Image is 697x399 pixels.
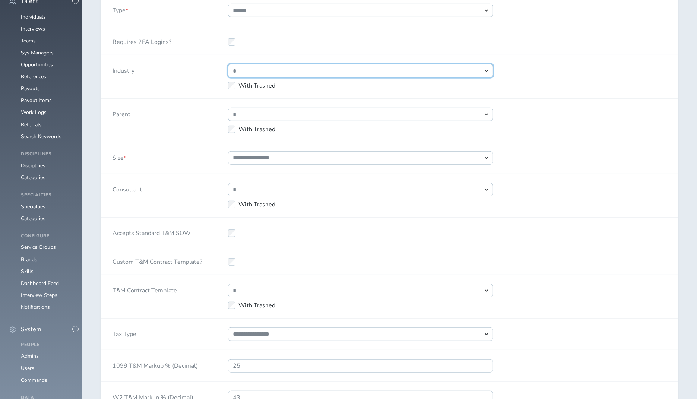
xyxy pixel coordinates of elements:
[21,97,52,104] a: Payout Items
[21,377,47,384] a: Commands
[21,133,61,140] a: Search Keywords
[113,151,126,162] label: Size
[21,244,56,251] a: Service Groups
[21,304,50,311] a: Notifications
[113,284,177,294] label: T&M Contract Template
[21,174,45,181] a: Categories
[21,234,73,239] h4: Configure
[113,108,130,118] label: Parent
[21,109,47,116] a: Work Logs
[21,193,73,198] h4: Specialties
[21,162,45,169] a: Disciplines
[113,183,142,193] label: Consultant
[113,64,134,75] label: Industry
[113,35,171,46] label: Requires 2FA Logins?
[228,126,493,133] label: With Trashed
[21,268,34,275] a: Skills
[21,326,41,333] span: System
[228,302,493,309] label: With Trashed
[113,255,202,266] label: Custom T&M Contract Template?
[21,292,57,299] a: Interview Steps
[21,280,59,287] a: Dashboard Feed
[21,352,39,360] a: Admins
[21,49,54,56] a: Sys Managers
[21,342,73,348] h4: People
[228,82,493,89] label: With Trashed
[228,359,493,373] input: 1099 T&M Markup % (Decimal)
[228,201,235,208] input: With Trashed
[21,37,36,44] a: Teams
[113,227,191,237] label: Accepts Standard T&M SOW
[228,201,493,208] label: With Trashed
[21,73,46,80] a: References
[21,203,45,210] a: Specialties
[113,327,136,338] label: Tax Type
[21,25,45,32] a: Interviews
[21,215,45,222] a: Categories
[113,4,128,14] label: Type
[228,82,235,89] input: With Trashed
[228,302,235,309] input: With Trashed
[113,359,198,370] label: 1099 T&M Markup % (Decimal)
[21,85,40,92] a: Payouts
[21,13,46,20] a: Individuals
[21,256,37,263] a: Brands
[72,326,79,332] button: -
[21,152,73,157] h4: Disciplines
[21,365,34,372] a: Users
[21,121,42,128] a: Referrals
[228,126,235,133] input: With Trashed
[21,61,53,68] a: Opportunities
